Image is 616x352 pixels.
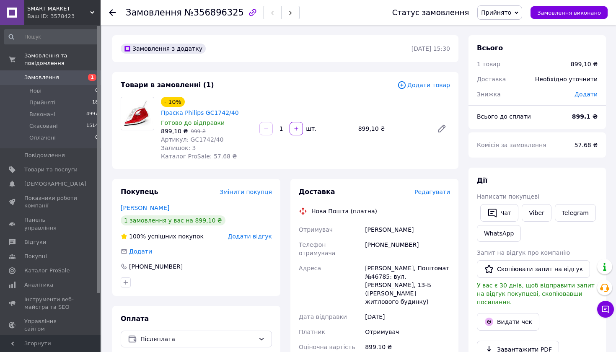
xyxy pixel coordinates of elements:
[24,194,78,210] span: Показники роботи компанії
[184,8,244,18] span: №356896325
[191,129,206,135] span: 999 ₴
[121,100,154,127] img: Праска Philips GC1742/40
[433,120,450,137] a: Редагувати
[95,87,98,95] span: 0
[161,153,237,160] span: Каталог ProSale: 57.68 ₴
[477,260,590,278] button: Скопіювати запит на відгук
[477,113,531,120] span: Всього до сплати
[27,13,101,20] div: Ваш ID: 3578423
[572,113,598,120] b: 899.1 ₴
[129,233,146,240] span: 100%
[24,318,78,333] span: Управління сайтом
[363,309,452,324] div: [DATE]
[575,91,598,98] span: Додати
[477,44,503,52] span: Всього
[363,261,452,309] div: [PERSON_NAME], Поштомат №46785: вул. [PERSON_NAME], 13-Б ([PERSON_NAME] житлового будинку)
[530,70,603,88] div: Необхідно уточнити
[121,232,204,241] div: успішних покупок
[477,193,539,200] span: Написати покупцеві
[121,315,149,323] span: Оплата
[477,313,539,331] button: Видати чек
[412,45,450,52] time: [DATE] 15:30
[480,204,518,222] button: Чат
[161,119,225,126] span: Готово до відправки
[477,282,595,305] span: У вас є 30 днів, щоб відправити запит на відгук покупцеві, скопіювавши посилання.
[477,76,506,83] span: Доставка
[161,128,188,135] span: 899,10 ₴
[571,60,598,68] div: 899,10 ₴
[121,44,206,54] div: Замовлення з додатку
[392,8,469,17] div: Статус замовлення
[397,80,450,90] span: Додати товар
[299,241,335,256] span: Телефон отримувача
[27,5,90,13] span: SMART MARKET
[414,189,450,195] span: Редагувати
[24,296,78,311] span: Інструменти веб-майстра та SEO
[29,99,55,106] span: Прийняті
[24,166,78,173] span: Товари та послуги
[531,6,608,19] button: Замовлення виконано
[304,124,317,133] div: шт.
[29,111,55,118] span: Виконані
[121,204,169,211] a: [PERSON_NAME]
[299,329,325,335] span: Платник
[309,207,379,215] div: Нова Пошта (платна)
[86,111,98,118] span: 4997
[299,226,333,233] span: Отримувач
[29,87,41,95] span: Нові
[220,189,272,195] span: Змінити покупця
[24,152,65,159] span: Повідомлення
[140,334,255,344] span: Післяплата
[126,8,182,18] span: Замовлення
[555,204,596,222] a: Telegram
[24,238,46,246] span: Відгуки
[24,267,70,274] span: Каталог ProSale
[161,136,223,143] span: Артикул: GC1742/40
[575,142,598,148] span: 57.68 ₴
[92,99,98,106] span: 18
[597,301,614,318] button: Чат з покупцем
[121,215,225,225] div: 1 замовлення у вас на 899,10 ₴
[477,225,521,242] a: WhatsApp
[477,61,500,67] span: 1 товар
[363,324,452,339] div: Отримувач
[24,216,78,231] span: Панель управління
[88,74,96,81] span: 1
[363,222,452,237] div: [PERSON_NAME]
[24,253,47,260] span: Покупці
[24,74,59,81] span: Замовлення
[29,134,56,142] span: Оплачені
[121,81,214,89] span: Товари в замовленні (1)
[24,52,101,67] span: Замовлення та повідомлення
[299,344,355,350] span: Оціночна вартість
[522,204,551,222] a: Viber
[477,176,487,184] span: Дії
[481,9,511,16] span: Прийнято
[477,142,546,148] span: Комісія за замовлення
[128,262,184,271] div: [PHONE_NUMBER]
[537,10,601,16] span: Замовлення виконано
[161,145,196,151] span: Залишок: 3
[95,134,98,142] span: 0
[299,188,335,196] span: Доставка
[363,237,452,261] div: [PHONE_NUMBER]
[161,109,239,116] a: Праска Philips GC1742/40
[355,123,430,135] div: 899,10 ₴
[4,29,99,44] input: Пошук
[299,313,347,320] span: Дата відправки
[29,122,58,130] span: Скасовані
[86,122,98,130] span: 1514
[24,281,53,289] span: Аналітика
[299,265,321,272] span: Адреса
[121,188,158,196] span: Покупець
[129,248,152,255] span: Додати
[161,97,185,107] div: - 10%
[477,91,501,98] span: Знижка
[24,180,86,188] span: [DEMOGRAPHIC_DATA]
[228,233,272,240] span: Додати відгук
[109,8,116,17] div: Повернутися назад
[477,249,570,256] span: Запит на відгук про компанію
